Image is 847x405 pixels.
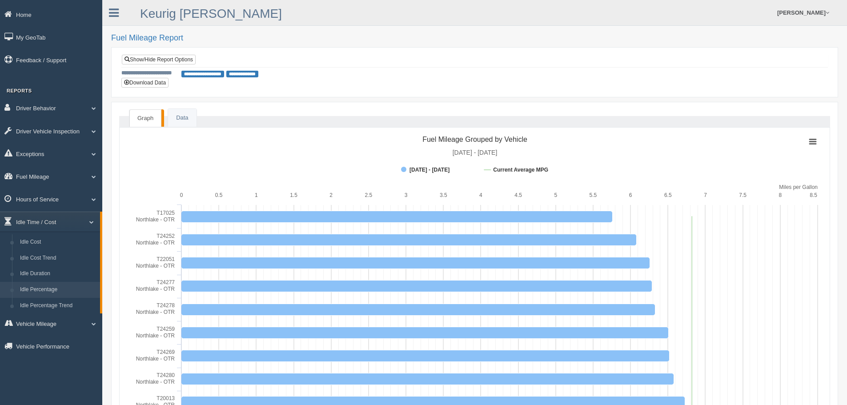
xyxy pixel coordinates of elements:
[422,136,527,143] tspan: Fuel Mileage Grouped by Vehicle
[122,55,196,64] a: Show/Hide Report Options
[121,78,169,88] button: Download Data
[365,192,373,198] text: 2.5
[16,282,100,298] a: Idle Percentage
[136,309,175,315] tspan: Northlake - OTR
[779,184,818,190] tspan: Miles per Gallon
[136,286,175,292] tspan: Northlake - OTR
[664,192,672,198] text: 6.5
[129,109,161,127] a: Graph
[16,266,100,282] a: Idle Duration
[136,333,175,339] tspan: Northlake - OTR
[514,192,522,198] text: 4.5
[136,379,175,385] tspan: Northlake - OTR
[810,192,817,198] text: 8.5
[157,210,175,216] tspan: T17025
[215,192,223,198] text: 0.5
[554,192,557,198] text: 5
[136,217,175,223] tspan: Northlake - OTR
[409,167,450,173] tspan: [DATE] - [DATE]
[180,192,183,198] text: 0
[440,192,447,198] text: 3.5
[136,240,175,246] tspan: Northlake - OTR
[453,149,498,156] tspan: [DATE] - [DATE]
[479,192,482,198] text: 4
[290,192,297,198] text: 1.5
[255,192,258,198] text: 1
[136,263,175,269] tspan: Northlake - OTR
[16,298,100,314] a: Idle Percentage Trend
[157,233,175,239] tspan: T24252
[157,349,175,355] tspan: T24269
[779,192,782,198] text: 8
[157,279,175,285] tspan: T24277
[168,109,196,127] a: Data
[111,34,838,43] h2: Fuel Mileage Report
[136,356,175,362] tspan: Northlake - OTR
[493,167,548,173] tspan: Current Average MPG
[629,192,632,198] text: 6
[140,7,282,20] a: Keurig [PERSON_NAME]
[739,192,747,198] text: 7.5
[16,250,100,266] a: Idle Cost Trend
[157,256,175,262] tspan: T22051
[157,395,175,401] tspan: T20013
[157,302,175,309] tspan: T24278
[157,372,175,378] tspan: T24280
[704,192,707,198] text: 7
[405,192,408,198] text: 3
[16,234,100,250] a: Idle Cost
[157,326,175,332] tspan: T24259
[329,192,333,198] text: 2
[590,192,597,198] text: 5.5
